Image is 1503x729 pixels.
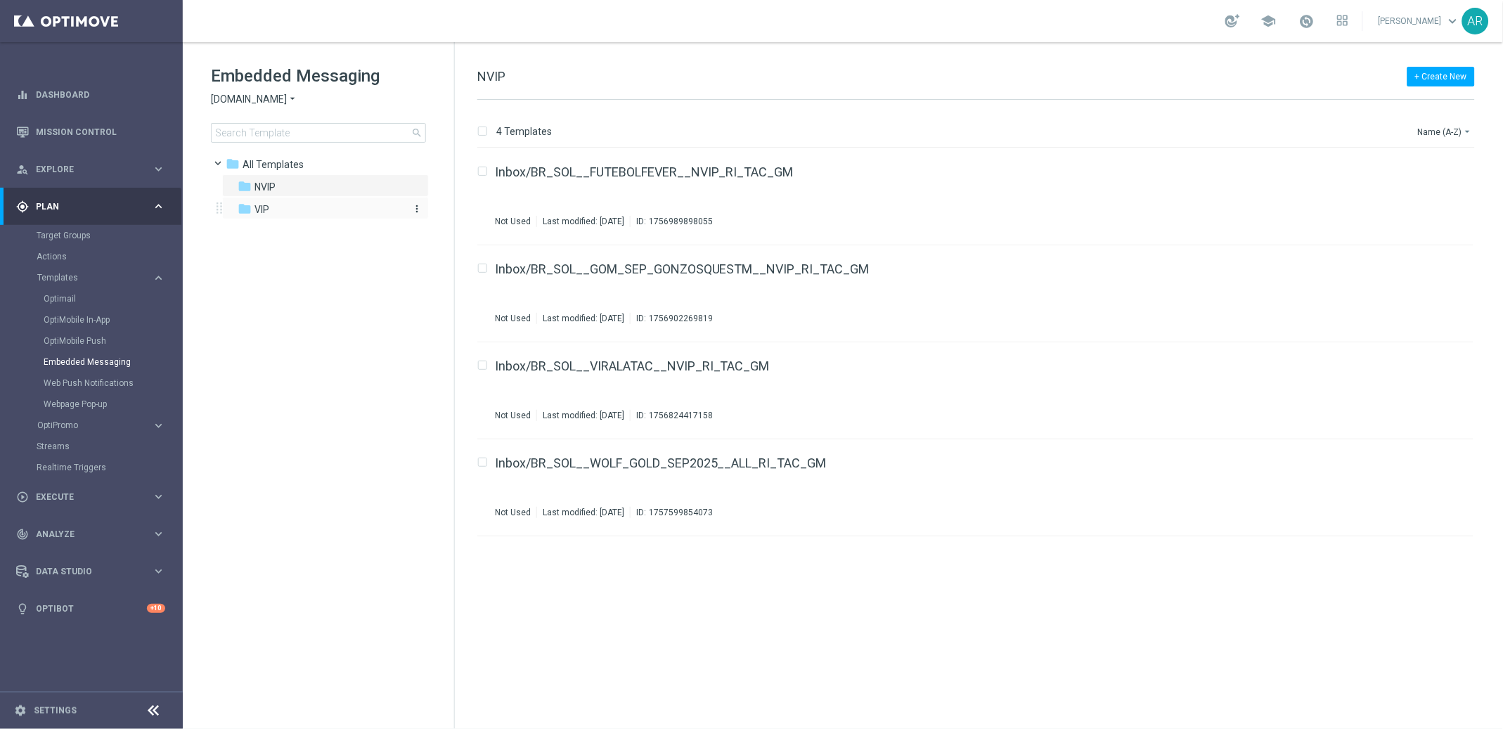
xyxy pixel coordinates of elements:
div: Data Studio [16,565,152,578]
i: arrow_drop_down [287,93,298,106]
div: Embedded Messaging [44,351,181,373]
div: OptiPromo [37,415,181,436]
i: lightbulb [16,602,29,615]
div: ID: [630,313,713,324]
div: person_search Explore keyboard_arrow_right [15,164,166,175]
div: Webpage Pop-up [44,394,181,415]
i: track_changes [16,528,29,541]
span: Data Studio [36,567,152,576]
i: keyboard_arrow_right [152,419,165,432]
div: 1756989898055 [649,216,713,227]
div: track_changes Analyze keyboard_arrow_right [15,529,166,540]
button: [DOMAIN_NAME] arrow_drop_down [211,93,298,106]
i: equalizer [16,89,29,101]
div: OptiMobile In-App [44,309,181,330]
a: Actions [37,251,146,262]
div: Optibot [16,590,165,627]
button: OptiPromo keyboard_arrow_right [37,420,166,431]
div: +10 [147,604,165,613]
a: OptiMobile Push [44,335,146,347]
div: Plan [16,200,152,213]
button: play_circle_outline Execute keyboard_arrow_right [15,491,166,503]
div: Press SPACE to select this row. [463,245,1500,342]
div: OptiPromo [37,421,152,430]
a: Optimail [44,293,146,304]
span: Templates [243,158,304,171]
div: Not Used [495,313,531,324]
div: 1757599854073 [649,507,713,518]
i: folder [226,157,240,171]
span: OptiPromo [37,421,138,430]
div: AR [1462,8,1489,34]
div: Not Used [495,410,531,421]
div: Dashboard [16,76,165,113]
i: play_circle_outline [16,491,29,503]
div: Press SPACE to select this row. [463,439,1500,536]
div: 1756902269819 [649,313,713,324]
span: school [1261,13,1277,29]
div: Actions [37,246,181,267]
div: Explore [16,163,152,176]
a: [PERSON_NAME]keyboard_arrow_down [1377,11,1462,32]
div: Analyze [16,528,152,541]
div: Templates [37,267,181,415]
i: folder [238,202,252,216]
i: keyboard_arrow_right [152,527,165,541]
div: Target Groups [37,225,181,246]
a: Web Push Notifications [44,378,146,389]
a: Embedded Messaging [44,356,146,368]
i: more_vert [411,203,422,214]
span: Execute [36,493,152,501]
div: Press SPACE to select this row. [463,148,1500,245]
a: Settings [34,707,77,715]
a: Inbox/BR_SOL__WOLF_GOLD_SEP2025__ALL_RI_TAC_GM [495,457,827,470]
div: Templates [37,273,152,282]
a: Webpage Pop-up [44,399,146,410]
i: keyboard_arrow_right [152,490,165,503]
span: VIP [254,203,269,216]
div: Streams [37,436,181,457]
div: Web Push Notifications [44,373,181,394]
button: + Create New [1407,67,1475,86]
span: search [411,127,422,138]
a: Inbox/BR_SOL__FUTEBOLFEVER__NVIP_RI_TAC_GM [495,166,794,179]
a: Dashboard [36,76,165,113]
span: [DOMAIN_NAME] [211,93,287,106]
div: Not Used [495,507,531,518]
button: equalizer Dashboard [15,89,166,101]
div: OptiMobile Push [44,330,181,351]
button: gps_fixed Plan keyboard_arrow_right [15,201,166,212]
div: ID: [630,216,713,227]
h1: Embedded Messaging [211,65,426,87]
div: ID: [630,410,713,421]
button: lightbulb Optibot +10 [15,603,166,614]
div: Mission Control [15,127,166,138]
i: arrow_drop_down [1462,126,1473,137]
button: Data Studio keyboard_arrow_right [15,566,166,577]
div: Mission Control [16,113,165,150]
a: Streams [37,441,146,452]
i: keyboard_arrow_right [152,200,165,213]
div: Last modified: [DATE] [537,410,630,421]
a: Mission Control [36,113,165,150]
a: Realtime Triggers [37,462,146,473]
div: Not Used [495,216,531,227]
a: Optibot [36,590,147,627]
div: Templates keyboard_arrow_right [37,272,166,283]
i: settings [14,704,27,717]
div: Optimail [44,288,181,309]
button: more_vert [408,202,422,216]
span: Templates [37,273,138,282]
a: Target Groups [37,230,146,241]
div: Press SPACE to select this row. [463,342,1500,439]
a: OptiMobile In-App [44,314,146,325]
div: Last modified: [DATE] [537,313,630,324]
button: Name (A-Z)arrow_drop_down [1417,123,1475,140]
span: Plan [36,202,152,211]
div: ID: [630,507,713,518]
div: Last modified: [DATE] [537,507,630,518]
